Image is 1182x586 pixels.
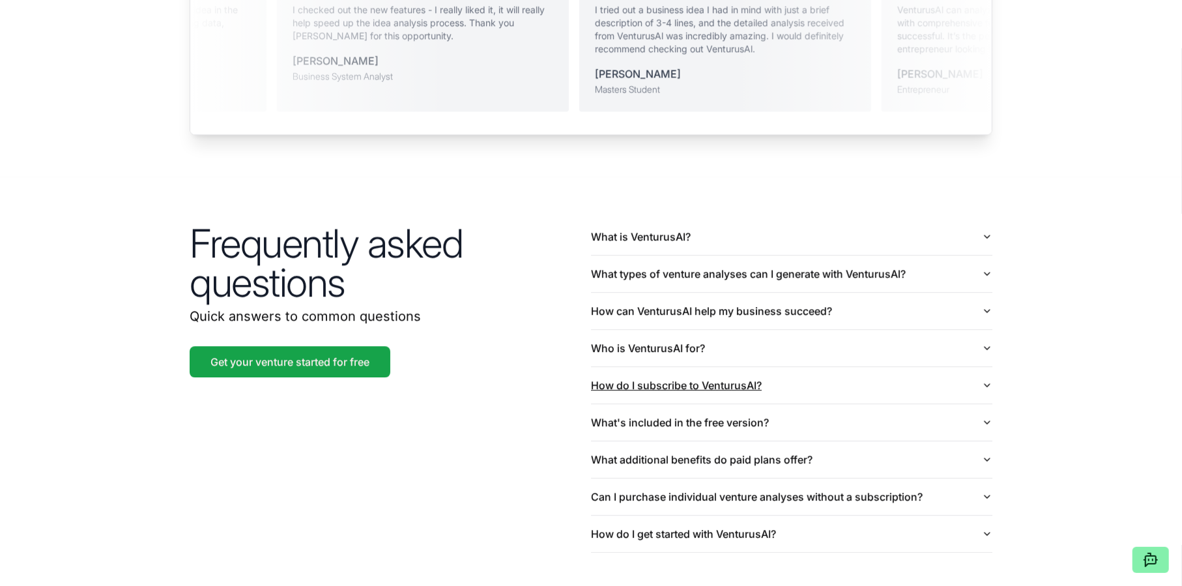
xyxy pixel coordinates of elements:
h2: Frequently asked questions [190,224,591,302]
div: [PERSON_NAME] [906,66,992,81]
p: I tried out a business idea I had in mind with just a brief description of 3-4 lines, and the det... [603,3,864,55]
div: [PERSON_NAME] [603,66,689,81]
p: I checked out the new features - I really liked it, it will really help speed up the idea analysi... [301,3,562,42]
button: How do I get started with VenturusAI? [591,516,992,552]
div: [PERSON_NAME] [301,53,401,68]
p: Quick answers to common questions [190,307,591,325]
div: Business System Analyst [301,70,401,83]
button: How do I subscribe to VenturusAI? [591,367,992,403]
button: What additional benefits do paid plans offer? [591,441,992,478]
p: VenturusAl can analyze your business ideas and provide you with comprehensive feedback on how to ... [906,3,1166,55]
a: Get your venture started for free [190,346,390,377]
button: What types of venture analyses can I generate with VenturusAI? [591,256,992,292]
div: Masters Student [603,83,689,96]
button: What's included in the free version? [591,404,992,441]
button: How can VenturusAI help my business succeed? [591,293,992,329]
button: What is VenturusAI? [591,218,992,255]
button: Who is VenturusAI for? [591,330,992,366]
button: Can I purchase individual venture analyses without a subscription? [591,478,992,515]
div: Entrepreneur [906,83,992,96]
